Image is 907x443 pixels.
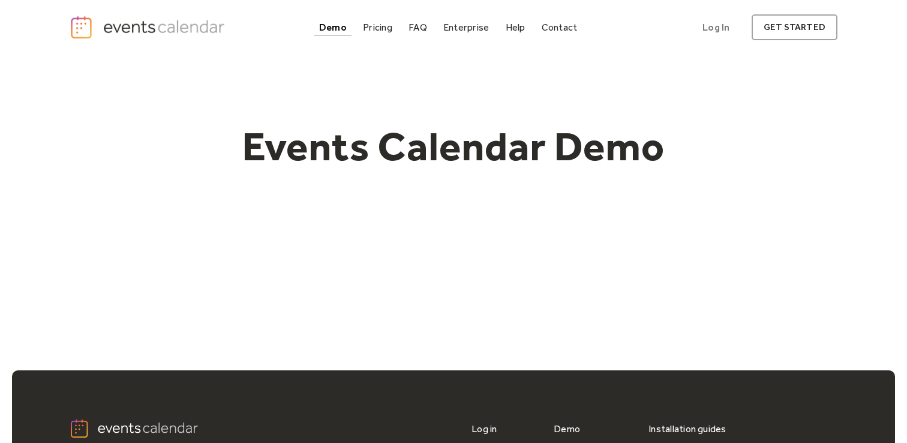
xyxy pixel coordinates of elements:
a: Enterprise [439,19,494,35]
div: FAQ [409,24,427,31]
a: home [70,15,228,40]
a: Log in [471,418,497,439]
div: Installation guides [648,418,726,439]
a: get started [752,14,837,40]
div: Contact [542,24,578,31]
div: Help [506,24,525,31]
div: Pricing [363,24,392,31]
a: Help [501,19,530,35]
h1: Events Calendar Demo [223,122,684,171]
a: Contact [537,19,582,35]
a: Demo [554,418,580,439]
a: Pricing [358,19,397,35]
a: FAQ [404,19,432,35]
a: Log In [690,14,741,40]
a: Demo [314,19,352,35]
div: Demo [319,24,347,31]
div: Enterprise [443,24,489,31]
